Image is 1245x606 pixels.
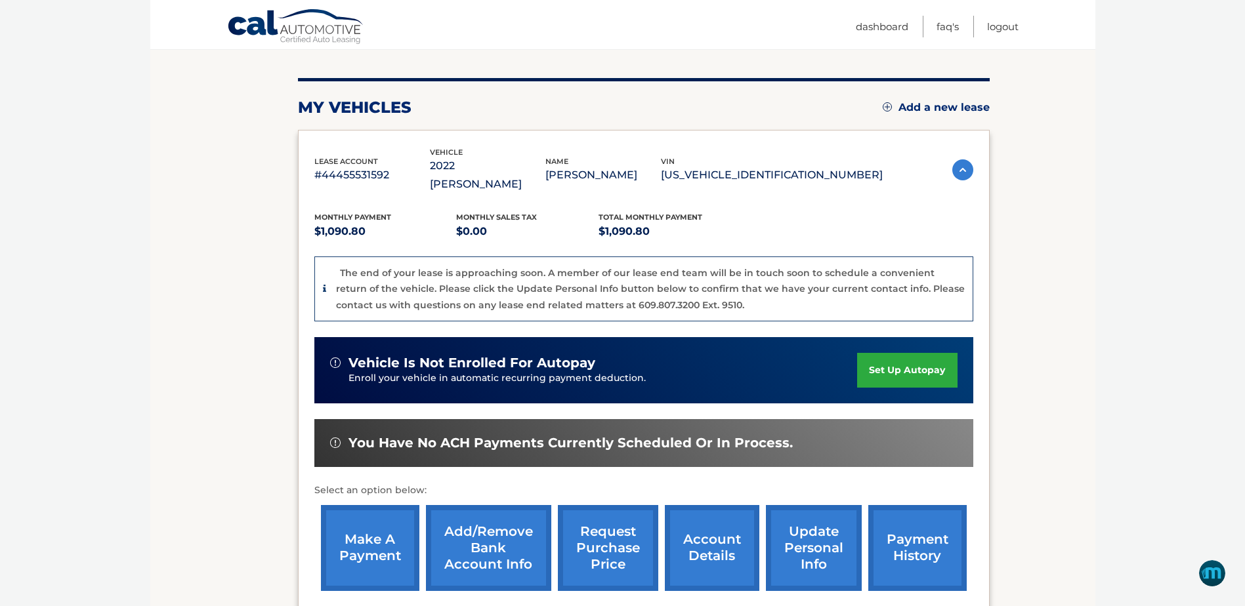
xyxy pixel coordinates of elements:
[868,505,967,591] a: payment history
[314,483,973,498] p: Select an option below:
[430,157,545,193] p: 2022 [PERSON_NAME]
[599,212,702,222] span: Total Monthly Payment
[430,148,463,157] span: vehicle
[883,101,990,114] a: Add a new lease
[348,435,793,451] span: You have no ACH payments currently scheduled or in process.
[227,9,365,47] a: Cal Automotive
[314,212,391,222] span: Monthly Payment
[348,355,595,371] span: vehicle is not enrolled for autopay
[348,371,858,386] p: Enroll your vehicle in automatic recurring payment deduction.
[545,166,661,184] p: [PERSON_NAME]
[599,222,741,241] p: $1,090.80
[883,102,892,111] img: add.svg
[661,157,675,166] span: vin
[426,505,551,591] a: Add/Remove bank account info
[330,437,341,448] img: alert-white.svg
[545,157,568,166] span: name
[321,505,419,591] a: make a payment
[314,166,430,184] p: #44455531592
[336,267,965,311] p: The end of your lease is approaching soon. A member of our lease end team will be in touch soon t...
[952,159,973,180] img: accordion-active.svg
[456,222,599,241] p: $0.00
[298,98,411,117] h2: my vehicles
[856,16,908,37] a: Dashboard
[558,505,658,591] a: request purchase price
[456,212,537,222] span: Monthly sales Tax
[987,16,1019,37] a: Logout
[314,222,457,241] p: $1,090.80
[661,166,883,184] p: [US_VEHICLE_IDENTIFICATION_NUMBER]
[330,357,341,368] img: alert-white.svg
[937,16,959,37] a: FAQ's
[766,505,862,591] a: update personal info
[665,505,759,591] a: account details
[314,157,378,166] span: lease account
[857,353,957,388] a: set up autopay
